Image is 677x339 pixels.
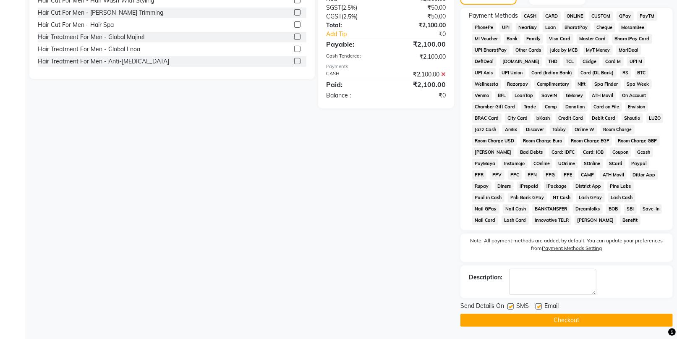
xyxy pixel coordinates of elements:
span: Benefit [620,215,640,225]
div: ₹2,100.00 [386,79,452,89]
span: ATH Movil [589,91,616,100]
span: Card (Indian Bank) [529,68,575,78]
span: Wellnessta [472,79,501,89]
span: UPI M [627,57,645,66]
span: NT Cash [550,193,573,202]
span: On Account [619,91,649,100]
span: iPrepaid [517,181,541,191]
div: Payable: [320,39,386,49]
span: 2.5% [344,13,356,20]
span: PPE [561,170,575,180]
span: Rupay [472,181,491,191]
span: Room Charge EGP [568,136,612,146]
span: THD [546,57,560,66]
span: GPay [617,11,634,21]
span: Discover [523,125,547,134]
span: PPG [543,170,558,180]
span: UPI BharatPay [472,45,510,55]
label: Payment Methods Setting [542,244,602,252]
div: ₹0 [386,91,452,100]
span: Nail Card [472,215,498,225]
span: CUSTOM [589,11,613,21]
span: NearBuy [516,23,540,32]
span: District App [573,181,604,191]
span: Lash Cash [608,193,635,202]
span: CEdge [580,57,599,66]
span: MosamBee [619,23,647,32]
span: Room Charge USD [472,136,517,146]
span: [PERSON_NAME] [472,147,514,157]
span: Trade [521,102,539,112]
span: Room Charge GBP [615,136,660,146]
span: PPV [490,170,504,180]
span: PPC [508,170,522,180]
span: MyT Money [583,45,613,55]
span: CAMP [578,170,597,180]
span: Juice by MCB [547,45,580,55]
span: Chamber Gift Card [472,102,518,112]
span: UPI Axis [472,68,496,78]
div: CASH [320,70,386,79]
span: Card: IOB [580,147,606,157]
span: iPackage [544,181,570,191]
span: Jazz Cash [472,125,499,134]
div: Paid: [320,79,386,89]
button: Checkout [460,314,673,327]
span: SOnline [581,159,603,168]
div: ₹0 [397,30,452,39]
span: BharatPay Card [612,34,652,44]
span: ATH Movil [600,170,627,180]
span: Tabby [550,125,569,134]
span: Shoutlo [622,113,643,123]
span: Razorpay [504,79,531,89]
div: Description: [469,273,502,282]
span: Card on File [591,102,622,112]
span: bKash [534,113,553,123]
span: Bank [504,34,520,44]
span: PPR [472,170,486,180]
span: PayTM [637,11,657,21]
span: Nail GPay [472,204,499,214]
span: SMS [516,302,529,312]
span: Card: IDFC [549,147,578,157]
span: Paid in Cash [472,193,504,202]
span: UPI Union [499,68,525,78]
span: GMoney [563,91,586,100]
span: Loan [543,23,559,32]
span: SBI [624,204,637,214]
label: Note: All payment methods are added, by default. You can update your preferences from [469,237,664,255]
span: Coupon [610,147,631,157]
span: Gcash [635,147,653,157]
div: ( ) [320,3,386,12]
div: Hair Cut For Men - Hair Spa [38,21,114,29]
div: Hair Treatment For Men - Global Lnoa [38,45,140,54]
span: UOnline [556,159,578,168]
span: Visa Card [546,34,573,44]
span: [DOMAIN_NAME] [500,57,542,66]
span: Dittor App [630,170,658,180]
span: PayMaya [472,159,498,168]
span: Email [544,302,559,312]
div: Hair Treatment For Men - Global Majirel [38,33,144,42]
span: MI Voucher [472,34,501,44]
div: ₹2,100.00 [386,53,452,61]
span: SGST [327,4,342,11]
span: Lash Card [502,215,529,225]
span: Card M [603,57,624,66]
div: ₹50.00 [386,3,452,12]
span: Payment Methods [469,11,518,20]
span: CGST [327,13,342,20]
span: Room Charge [601,125,635,134]
span: Comp [542,102,560,112]
div: ₹2,100.00 [386,39,452,49]
span: Complimentary [534,79,572,89]
span: Credit Card [556,113,586,123]
span: Innovative TELR [532,215,572,225]
div: Payments [327,63,446,70]
a: Add Tip [320,30,397,39]
span: LUZO [646,113,664,123]
span: PPN [525,170,540,180]
span: Cheque [594,23,615,32]
span: SCard [606,159,625,168]
span: BTC [635,68,648,78]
